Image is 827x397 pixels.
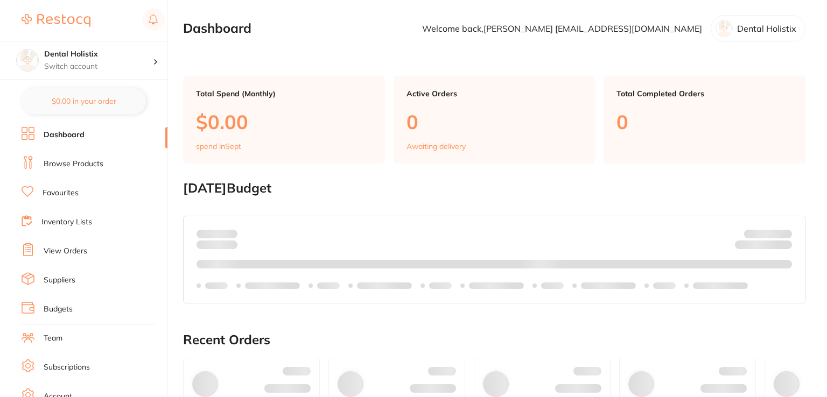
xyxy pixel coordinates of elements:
[183,76,385,164] a: Total Spend (Monthly)$0.00spend inSept
[22,8,90,33] a: Restocq Logo
[616,89,793,98] p: Total Completed Orders
[771,229,792,238] strong: $NaN
[429,281,452,290] p: Labels
[183,181,805,196] h2: [DATE] Budget
[737,24,796,33] p: Dental Holistix
[693,281,748,290] p: Labels extended
[219,229,237,238] strong: $0.00
[183,332,805,348] h2: Recent Orders
[22,88,146,114] button: $0.00 in your order
[197,238,237,251] p: month
[541,281,564,290] p: Labels
[422,24,702,33] p: Welcome back, [PERSON_NAME] [EMAIL_ADDRESS][DOMAIN_NAME]
[357,281,412,290] p: Labels extended
[43,188,79,198] a: Favourites
[196,111,372,133] p: $0.00
[205,281,228,290] p: Labels
[44,275,75,286] a: Suppliers
[317,281,340,290] p: Labels
[653,281,676,290] p: Labels
[41,217,92,228] a: Inventory Lists
[44,362,90,373] a: Subscriptions
[407,142,466,151] p: Awaiting delivery
[581,281,636,290] p: Labels extended
[469,281,524,290] p: Labels extended
[44,159,103,169] a: Browse Products
[44,130,85,140] a: Dashboard
[773,242,792,252] strong: $0.00
[245,281,300,290] p: Labels extended
[616,111,793,133] p: 0
[735,238,792,251] p: Remaining:
[44,246,87,257] a: View Orders
[44,304,73,315] a: Budgets
[44,61,153,72] p: Switch account
[744,229,792,238] p: Budget:
[407,111,583,133] p: 0
[44,333,62,344] a: Team
[196,89,372,98] p: Total Spend (Monthly)
[394,76,595,164] a: Active Orders0Awaiting delivery
[196,142,241,151] p: spend in Sept
[197,229,237,238] p: Spent:
[604,76,805,164] a: Total Completed Orders0
[183,21,251,36] h2: Dashboard
[44,49,153,60] h4: Dental Holistix
[407,89,583,98] p: Active Orders
[22,14,90,27] img: Restocq Logo
[17,49,38,71] img: Dental Holistix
